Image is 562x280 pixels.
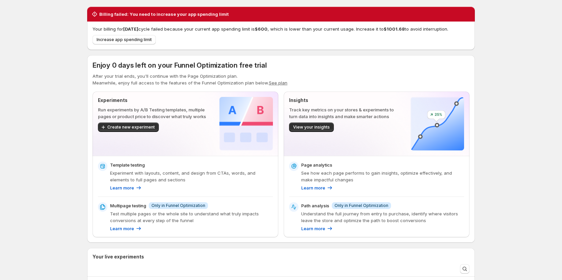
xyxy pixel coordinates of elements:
p: Meanwhile, enjoy full access to the features of the Funnel Optimization plan below. [93,79,469,86]
span: View your insights [293,125,330,130]
p: Experiments [98,97,209,104]
p: Your billing for cycle failed because your current app spending limit is , which is lower than yo... [93,26,469,32]
a: Learn more [110,184,142,191]
button: Create new experiment [98,123,159,132]
p: Learn more [301,184,325,191]
span: Create new experiment [107,125,155,130]
p: Learn more [110,184,134,191]
p: Learn more [301,225,325,232]
p: Page analytics [301,162,332,168]
p: After your trial ends, you'll continue with the Page Optimization plan. [93,73,469,79]
button: View your insights [289,123,334,132]
p: Experiment with layouts, content, and design from CTAs, words, and elements to full pages and sec... [110,170,273,183]
p: Path analysis [301,202,329,209]
span: [DATE] [123,26,138,32]
span: Only in Funnel Optimization [335,203,388,208]
a: Learn more [301,184,333,191]
img: Experiments [219,97,273,150]
p: Learn more [110,225,134,232]
p: Understand the full journey from entry to purchase, identify where visitors leave the store and o... [301,210,464,224]
span: Enjoy 0 days left on your Funnel Optimization free trial [93,61,267,69]
img: Insights [411,97,464,150]
p: Test multiple pages or the whole site to understand what truly impacts conversions at every step ... [110,210,273,224]
p: Template testing [110,162,145,168]
p: Insights [289,97,400,104]
p: Run experiments by A/B Testing templates, multiple pages or product price to discover what truly ... [98,106,209,120]
span: Increase app spending limit [97,37,152,42]
a: Learn more [301,225,333,232]
h3: Your live experiments [93,253,144,260]
span: $1001.68 [384,26,405,32]
a: Learn more [110,225,142,232]
button: Increase app spending limit [93,35,156,44]
span: $600 [255,26,268,32]
p: See how each page performs to gain insights, optimize effectively, and make impactful changes [301,170,464,183]
button: Search and filter results [460,264,469,274]
button: See plan [269,80,287,85]
p: Multipage testing [110,202,146,209]
h2: Billing failed: You need to increase your app spending limit [99,11,229,17]
p: Track key metrics on your stores & experiments to turn data into insights and make smarter actions [289,106,400,120]
span: Only in Funnel Optimization [151,203,205,208]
